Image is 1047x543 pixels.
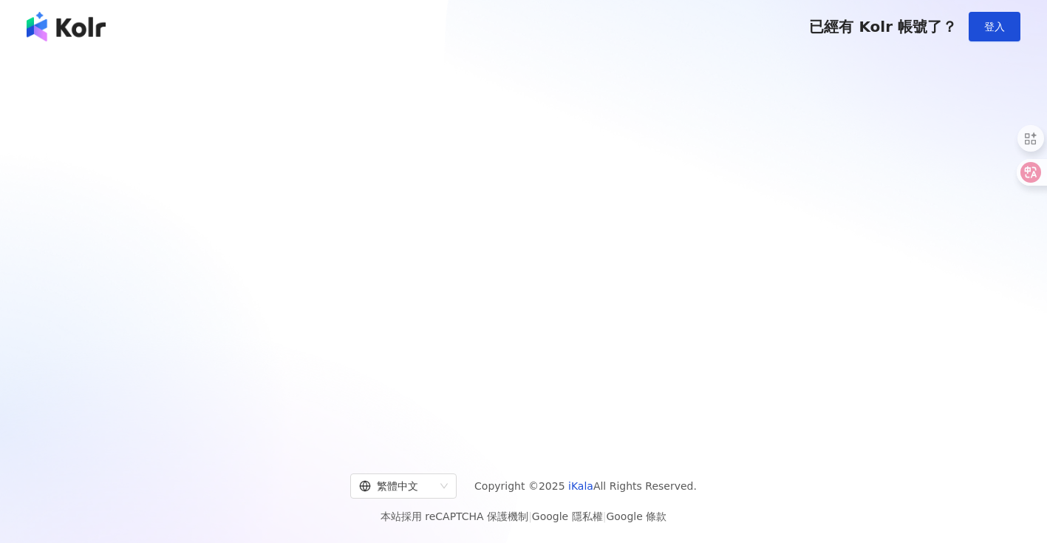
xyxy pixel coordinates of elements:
[969,12,1020,41] button: 登入
[606,510,666,522] a: Google 條款
[528,510,532,522] span: |
[603,510,607,522] span: |
[359,474,434,498] div: 繁體中文
[568,480,593,492] a: iKala
[984,21,1005,33] span: 登入
[809,18,957,36] span: 已經有 Kolr 帳號了？
[381,507,666,525] span: 本站採用 reCAPTCHA 保護機制
[474,477,697,495] span: Copyright © 2025 All Rights Reserved.
[532,510,603,522] a: Google 隱私權
[27,12,106,41] img: logo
